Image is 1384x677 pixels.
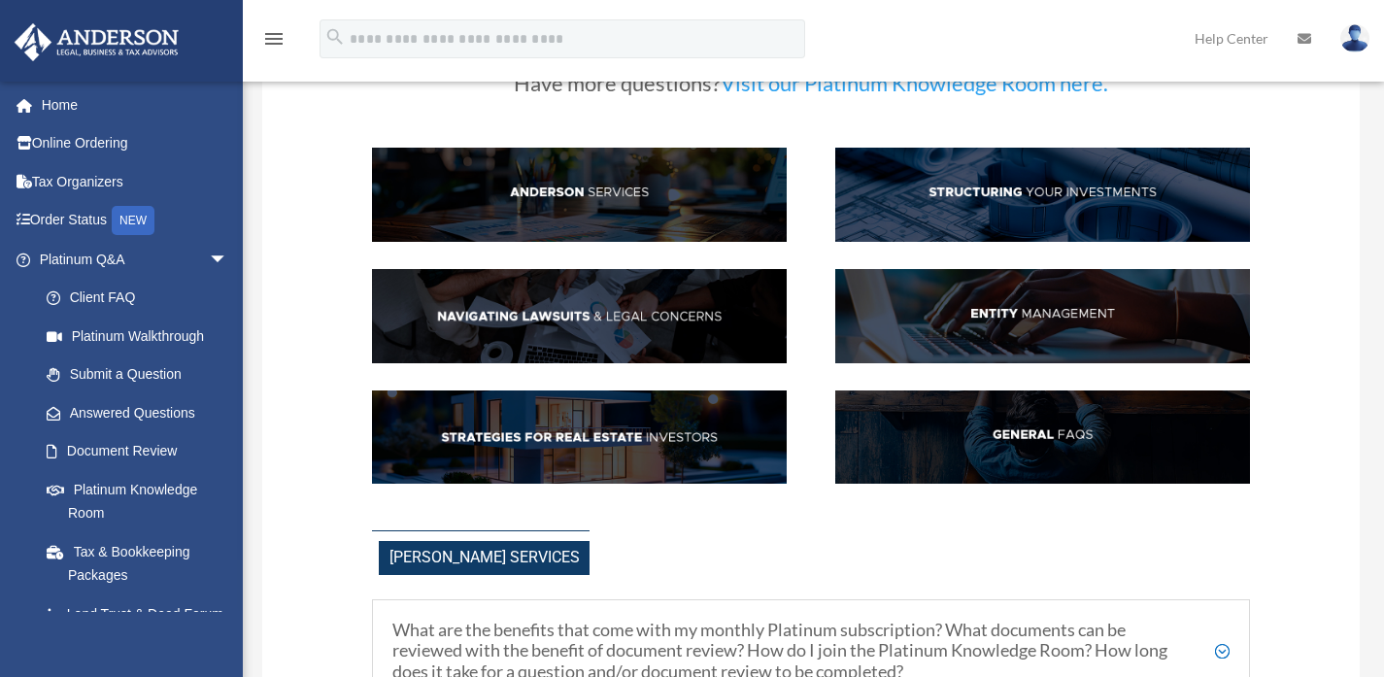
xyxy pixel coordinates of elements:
[1340,24,1369,52] img: User Pic
[14,85,257,124] a: Home
[27,594,257,633] a: Land Trust & Deed Forum
[379,541,590,575] span: [PERSON_NAME] Services
[209,240,248,280] span: arrow_drop_down
[27,532,257,594] a: Tax & Bookkeeping Packages
[14,201,257,241] a: Order StatusNEW
[324,26,346,48] i: search
[27,355,257,394] a: Submit a Question
[262,34,286,51] a: menu
[835,148,1250,242] img: StructInv_hdr
[835,390,1250,485] img: GenFAQ_hdr
[372,390,787,485] img: StratsRE_hdr
[27,432,257,471] a: Document Review
[372,148,787,242] img: AndServ_hdr
[27,317,257,355] a: Platinum Walkthrough
[9,23,185,61] img: Anderson Advisors Platinum Portal
[372,73,1250,104] h3: Have more questions?
[262,27,286,51] i: menu
[27,393,257,432] a: Answered Questions
[14,124,257,163] a: Online Ordering
[721,70,1108,106] a: Visit our Platinum Knowledge Room here.
[27,279,248,318] a: Client FAQ
[27,470,257,532] a: Platinum Knowledge Room
[14,162,257,201] a: Tax Organizers
[372,269,787,363] img: NavLaw_hdr
[112,206,154,235] div: NEW
[14,240,257,279] a: Platinum Q&Aarrow_drop_down
[835,269,1250,363] img: EntManag_hdr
